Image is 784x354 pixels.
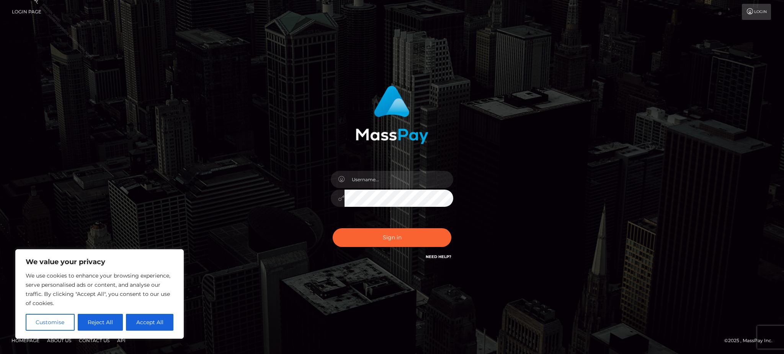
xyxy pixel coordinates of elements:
[724,336,778,345] div: © 2025 , MassPay Inc.
[26,257,173,266] p: We value your privacy
[78,314,123,331] button: Reject All
[356,86,428,144] img: MassPay Login
[333,228,451,247] button: Sign in
[76,335,113,346] a: Contact Us
[345,171,453,188] input: Username...
[126,314,173,331] button: Accept All
[12,4,41,20] a: Login Page
[26,271,173,308] p: We use cookies to enhance your browsing experience, serve personalised ads or content, and analys...
[114,335,129,346] a: API
[8,335,42,346] a: Homepage
[15,249,184,339] div: We value your privacy
[426,254,451,259] a: Need Help?
[742,4,771,20] a: Login
[26,314,75,331] button: Customise
[44,335,74,346] a: About Us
